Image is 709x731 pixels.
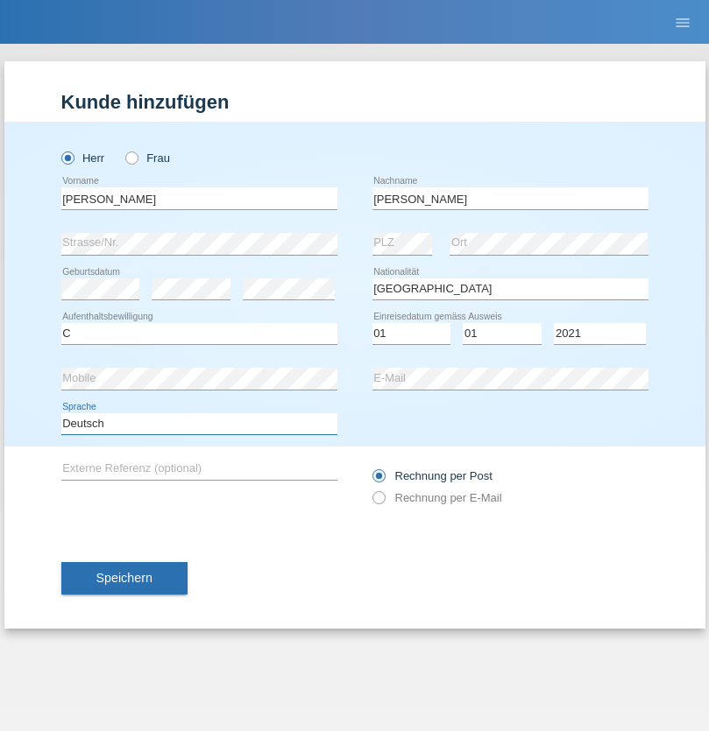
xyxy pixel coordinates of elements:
label: Herr [61,151,105,165]
input: Rechnung per E-Mail [372,491,384,513]
label: Rechnung per E-Mail [372,491,502,504]
button: Speichern [61,562,188,595]
h1: Kunde hinzufügen [61,91,649,113]
input: Rechnung per Post [372,469,384,491]
i: menu [674,14,691,32]
input: Herr [61,151,73,163]
label: Frau [125,151,170,165]
a: menu [665,17,700,27]
input: Frau [125,151,137,163]
span: Speichern [96,571,152,585]
label: Rechnung per Post [372,469,493,482]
